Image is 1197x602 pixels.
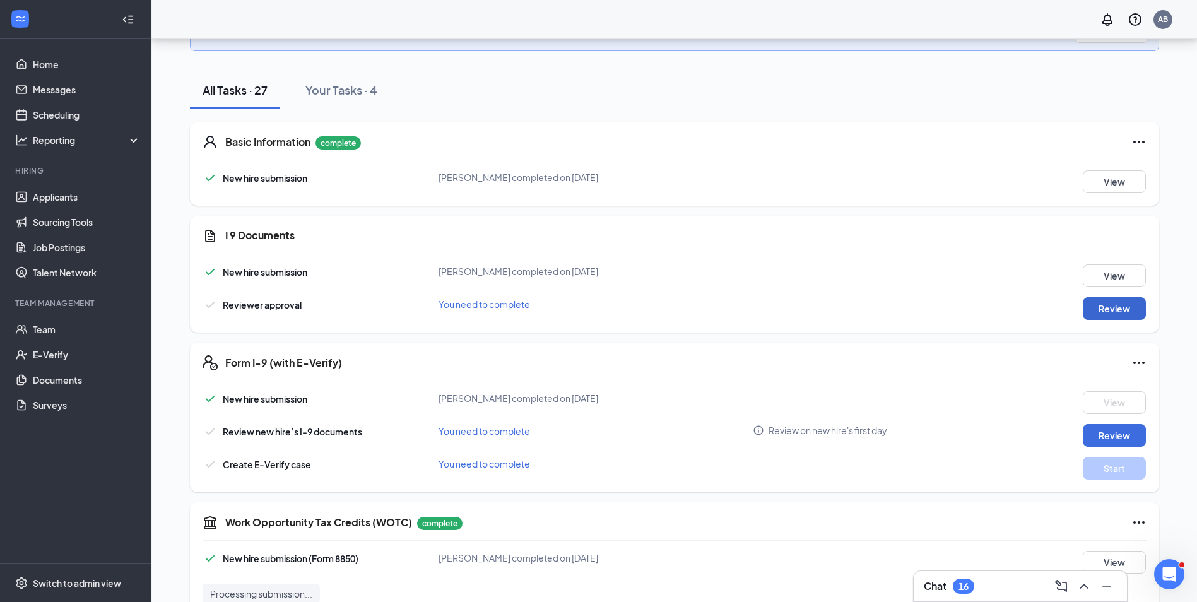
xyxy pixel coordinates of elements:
[1097,576,1117,596] button: Minimize
[225,356,342,370] h5: Form I-9 (with E-Verify)
[223,172,307,184] span: New hire submission
[223,299,302,310] span: Reviewer approval
[223,459,311,470] span: Create E-Verify case
[1083,424,1146,447] button: Review
[203,391,218,406] svg: Checkmark
[1083,264,1146,287] button: View
[1076,579,1092,594] svg: ChevronUp
[1154,559,1184,589] iframe: Intercom live chat
[33,317,141,342] a: Team
[33,184,141,210] a: Applicants
[33,260,141,285] a: Talent Network
[439,458,530,469] span: You need to complete
[15,165,138,176] div: Hiring
[14,13,27,25] svg: WorkstreamLogo
[439,172,598,183] span: [PERSON_NAME] completed on [DATE]
[203,355,218,370] svg: FormI9EVerifyIcon
[1074,576,1094,596] button: ChevronUp
[203,551,218,566] svg: Checkmark
[203,297,218,312] svg: Checkmark
[33,367,141,392] a: Documents
[223,266,307,278] span: New hire submission
[1051,576,1071,596] button: ComposeMessage
[753,425,764,436] svg: Info
[203,228,218,244] svg: CustomFormIcon
[1131,355,1147,370] svg: Ellipses
[15,298,138,309] div: Team Management
[33,102,141,127] a: Scheduling
[1099,579,1114,594] svg: Minimize
[33,235,141,260] a: Job Postings
[1083,170,1146,193] button: View
[203,515,218,530] svg: TaxGovernmentIcon
[33,342,141,367] a: E-Verify
[958,581,969,592] div: 16
[203,457,218,472] svg: Checkmark
[225,516,412,529] h5: Work Opportunity Tax Credits (WOTC)
[1083,551,1146,574] button: View
[1128,12,1143,27] svg: QuestionInfo
[33,210,141,235] a: Sourcing Tools
[1054,579,1069,594] svg: ComposeMessage
[1131,134,1147,150] svg: Ellipses
[15,577,28,589] svg: Settings
[1131,515,1147,530] svg: Ellipses
[33,134,141,146] div: Reporting
[225,135,310,149] h5: Basic Information
[33,577,121,589] div: Switch to admin view
[33,52,141,77] a: Home
[223,426,362,437] span: Review new hire’s I-9 documents
[1083,297,1146,320] button: Review
[439,425,530,437] span: You need to complete
[417,517,463,530] p: complete
[203,424,218,439] svg: Checkmark
[225,228,295,242] h5: I 9 Documents
[223,393,307,404] span: New hire submission
[1083,391,1146,414] button: View
[1100,12,1115,27] svg: Notifications
[203,264,218,280] svg: Checkmark
[210,587,312,600] span: Processing submission...
[439,392,598,404] span: [PERSON_NAME] completed on [DATE]
[223,553,358,564] span: New hire submission (Form 8850)
[305,82,377,98] div: Your Tasks · 4
[924,579,946,593] h3: Chat
[439,552,598,564] span: [PERSON_NAME] completed on [DATE]
[1083,457,1146,480] button: Start
[203,134,218,150] svg: User
[1158,14,1168,25] div: AB
[15,134,28,146] svg: Analysis
[439,266,598,277] span: [PERSON_NAME] completed on [DATE]
[122,13,134,26] svg: Collapse
[33,392,141,418] a: Surveys
[203,82,268,98] div: All Tasks · 27
[769,424,887,437] span: Review on new hire's first day
[203,170,218,186] svg: Checkmark
[33,77,141,102] a: Messages
[315,136,361,150] p: complete
[439,298,530,310] span: You need to complete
